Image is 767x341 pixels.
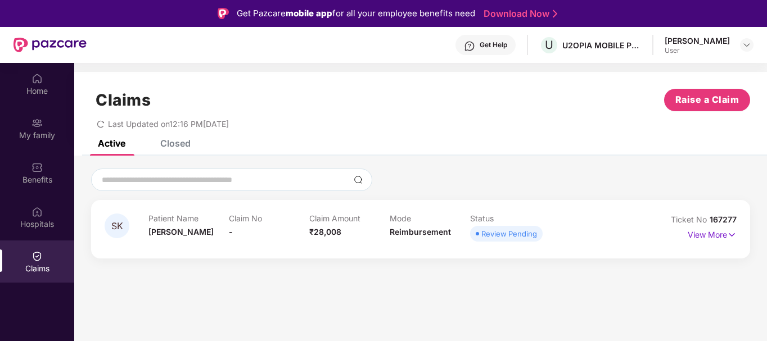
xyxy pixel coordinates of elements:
p: Status [470,213,551,223]
span: U [545,38,553,52]
p: Patient Name [148,213,229,223]
div: Get Help [480,40,507,49]
img: Logo [218,8,229,19]
img: svg+xml;base64,PHN2ZyB3aWR0aD0iMjAiIGhlaWdodD0iMjAiIHZpZXdCb3g9IjAgMCAyMCAyMCIgZmlsbD0ibm9uZSIgeG... [31,117,43,129]
img: svg+xml;base64,PHN2ZyB4bWxucz0iaHR0cDovL3d3dy53My5vcmcvMjAwMC9zdmciIHdpZHRoPSIxNyIgaGVpZ2h0PSIxNy... [727,229,737,241]
span: ₹28,008 [309,227,341,237]
strong: mobile app [286,8,332,19]
span: 167277 [710,215,737,224]
p: Claim Amount [309,213,390,223]
a: Download Now [484,8,554,20]
div: U2OPIA MOBILE PRIVATE LIMITED [562,40,641,51]
span: Ticket No [671,215,710,224]
img: svg+xml;base64,PHN2ZyBpZD0iRHJvcGRvd24tMzJ4MzIiIHhtbG5zPSJodHRwOi8vd3d3LnczLm9yZy8yMDAwL3N2ZyIgd2... [742,40,751,49]
span: redo [97,119,105,129]
div: Closed [160,138,191,149]
img: svg+xml;base64,PHN2ZyBpZD0iSGVscC0zMngzMiIgeG1sbnM9Imh0dHA6Ly93d3cudzMub3JnLzIwMDAvc3ZnIiB3aWR0aD... [464,40,475,52]
img: svg+xml;base64,PHN2ZyBpZD0iSG9tZSIgeG1sbnM9Imh0dHA6Ly93d3cudzMub3JnLzIwMDAvc3ZnIiB3aWR0aD0iMjAiIG... [31,73,43,84]
div: Get Pazcare for all your employee benefits need [237,7,475,20]
p: View More [688,226,737,241]
img: New Pazcare Logo [13,38,87,52]
button: Raise a Claim [664,89,750,111]
span: Reimbursement [390,227,451,237]
span: - [229,227,233,237]
div: Active [98,138,125,149]
p: Claim No [229,213,309,223]
img: svg+xml;base64,PHN2ZyBpZD0iU2VhcmNoLTMyeDMyIiB4bWxucz0iaHR0cDovL3d3dy53My5vcmcvMjAwMC9zdmciIHdpZH... [354,175,363,184]
img: Stroke [553,8,557,20]
div: User [665,46,730,55]
span: [PERSON_NAME] [148,227,214,237]
p: Mode [390,213,470,223]
img: svg+xml;base64,PHN2ZyBpZD0iQmVuZWZpdHMiIHhtbG5zPSJodHRwOi8vd3d3LnczLm9yZy8yMDAwL3N2ZyIgd2lkdGg9Ij... [31,162,43,173]
span: Last Updated on 12:16 PM[DATE] [108,119,229,129]
img: svg+xml;base64,PHN2ZyBpZD0iSG9zcGl0YWxzIiB4bWxucz0iaHR0cDovL3d3dy53My5vcmcvMjAwMC9zdmciIHdpZHRoPS... [31,206,43,217]
h1: Claims [96,90,151,110]
img: svg+xml;base64,PHN2ZyBpZD0iQ2xhaW0iIHhtbG5zPSJodHRwOi8vd3d3LnczLm9yZy8yMDAwL3N2ZyIgd2lkdGg9IjIwIi... [31,251,43,262]
span: SK [111,221,123,231]
div: Review Pending [481,228,537,239]
span: Raise a Claim [675,93,739,107]
div: [PERSON_NAME] [665,35,730,46]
